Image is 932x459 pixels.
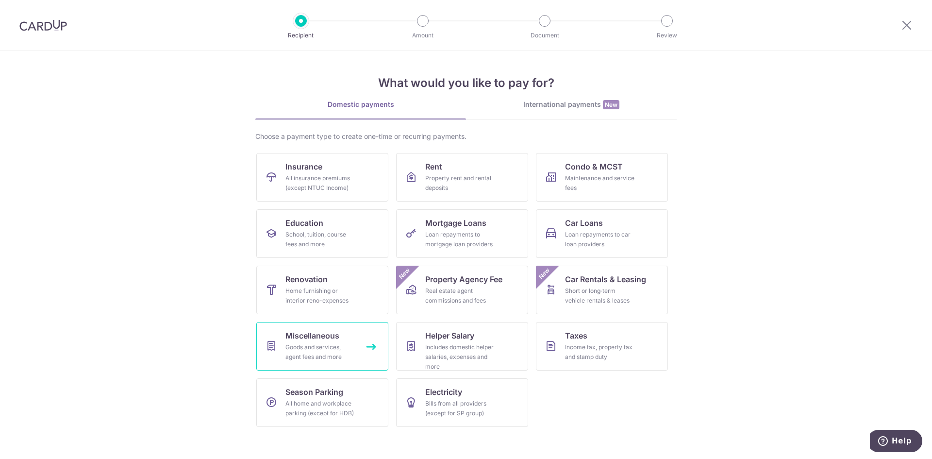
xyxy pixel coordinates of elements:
[396,266,528,314] a: Property Agency FeeReal estate agent commissions and feesNew
[603,100,619,109] span: New
[285,161,322,172] span: Insurance
[19,19,67,31] img: CardUp
[285,217,323,229] span: Education
[256,322,388,371] a: MiscellaneousGoods and services, agent fees and more
[265,31,337,40] p: Recipient
[565,286,635,306] div: Short or long‑term vehicle rentals & leases
[285,286,355,306] div: Home furnishing or interior reno-expenses
[509,31,581,40] p: Document
[425,386,462,398] span: Electricity
[22,7,42,16] span: Help
[565,330,587,341] span: Taxes
[425,161,442,172] span: Rent
[256,209,388,258] a: EducationSchool, tuition, course fees and more
[255,74,677,92] h4: What would you like to pay for?
[536,266,552,282] span: New
[565,173,635,193] div: Maintenance and service fees
[285,399,355,418] div: All home and workplace parking (except for HDB)
[565,161,623,172] span: Condo & MCST
[425,330,474,341] span: Helper Salary
[425,230,495,249] div: Loan repayments to mortgage loan providers
[397,266,413,282] span: New
[425,273,502,285] span: Property Agency Fee
[256,266,388,314] a: RenovationHome furnishing or interior reno-expenses
[285,342,355,362] div: Goods and services, agent fees and more
[536,153,668,202] a: Condo & MCSTMaintenance and service fees
[396,153,528,202] a: RentProperty rent and rental deposits
[396,322,528,371] a: Helper SalaryIncludes domestic helper salaries, expenses and more
[536,322,668,371] a: TaxesIncome tax, property tax and stamp duty
[285,330,339,341] span: Miscellaneous
[565,342,635,362] div: Income tax, property tax and stamp duty
[425,342,495,372] div: Includes domestic helper salaries, expenses and more
[396,209,528,258] a: Mortgage LoansLoan repayments to mortgage loan providers
[255,132,677,141] div: Choose a payment type to create one-time or recurring payments.
[565,273,646,285] span: Car Rentals & Leasing
[565,230,635,249] div: Loan repayments to car loan providers
[631,31,703,40] p: Review
[466,100,677,110] div: International payments
[565,217,603,229] span: Car Loans
[256,153,388,202] a: InsuranceAll insurance premiums (except NTUC Income)
[285,230,355,249] div: School, tuition, course fees and more
[425,399,495,418] div: Bills from all providers (except for SP group)
[425,286,495,306] div: Real estate agent commissions and fees
[256,378,388,427] a: Season ParkingAll home and workplace parking (except for HDB)
[425,217,486,229] span: Mortgage Loans
[536,209,668,258] a: Car LoansLoan repayments to car loan providers
[396,378,528,427] a: ElectricityBills from all providers (except for SP group)
[425,173,495,193] div: Property rent and rental deposits
[285,273,328,285] span: Renovation
[870,430,922,454] iframe: Opens a widget where you can find more information
[255,100,466,109] div: Domestic payments
[285,386,343,398] span: Season Parking
[285,173,355,193] div: All insurance premiums (except NTUC Income)
[536,266,668,314] a: Car Rentals & LeasingShort or long‑term vehicle rentals & leasesNew
[387,31,459,40] p: Amount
